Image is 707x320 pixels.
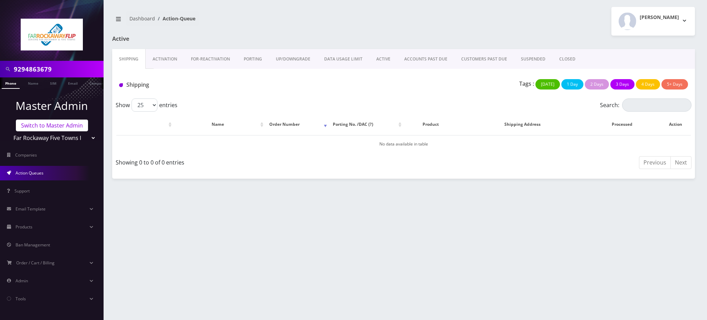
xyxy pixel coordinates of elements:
[184,49,237,69] a: FOR-REActivation
[670,156,691,169] a: Next
[660,114,691,134] th: Action
[636,79,660,90] button: 4 Days
[65,77,81,88] a: Email
[16,260,55,266] span: Order / Cart / Billing
[535,79,560,90] button: [DATE]
[397,49,454,69] a: ACCOUNTS PAST DUE
[552,49,582,69] a: CLOSED
[25,77,42,88] a: Name
[561,79,583,90] button: 1 Day
[14,188,30,194] span: Support
[610,79,635,90] button: 3 Days
[16,278,28,284] span: Admin
[585,79,609,90] button: 2 Days
[119,83,123,87] img: Shipping
[16,170,43,176] span: Action Queues
[458,114,587,134] th: Shipping Address
[112,36,300,42] h1: Active
[16,296,26,302] span: Tools
[119,82,302,88] h1: Shipping
[269,49,317,69] a: UP/DOWNGRADE
[116,98,177,112] label: Show entries
[16,224,32,230] span: Products
[661,79,688,90] button: 5+ Days
[639,156,671,169] a: Previous
[174,114,265,134] th: Name: activate to sort column ascending
[129,15,155,22] a: Dashboard
[266,114,329,134] th: Order Number: activate to sort column ascending
[519,79,534,88] p: Tags :
[16,242,50,248] span: Ban Management
[15,152,37,158] span: Companies
[514,49,552,69] a: SUSPENDED
[116,114,173,134] th: : activate to sort column ascending
[329,114,404,134] th: Porting No. /DAC (?): activate to sort column ascending
[588,114,659,134] th: Processed: activate to sort column ascending
[16,120,88,131] a: Switch to Master Admin
[611,7,695,36] button: [PERSON_NAME]
[640,15,679,20] h2: [PERSON_NAME]
[237,49,269,69] a: PORTING
[317,49,369,69] a: DATA USAGE LIMIT
[600,98,691,112] label: Search:
[146,49,184,69] a: Activation
[155,15,195,22] li: Action-Queue
[2,77,20,89] a: Phone
[622,98,691,112] input: Search:
[47,77,60,88] a: SIM
[112,11,398,31] nav: breadcrumb
[132,98,157,112] select: Showentries
[454,49,514,69] a: CUSTOMERS PAST DUE
[116,135,691,153] td: No data available in table
[116,156,398,167] div: Showing 0 to 0 of 0 entries
[404,114,457,134] th: Product
[21,19,83,50] img: Far Rockaway Five Towns Flip
[16,206,46,212] span: Email Template
[14,63,102,76] input: Search in Company
[86,77,109,88] a: Company
[112,49,146,69] a: Shipping
[369,49,397,69] a: ACTIVE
